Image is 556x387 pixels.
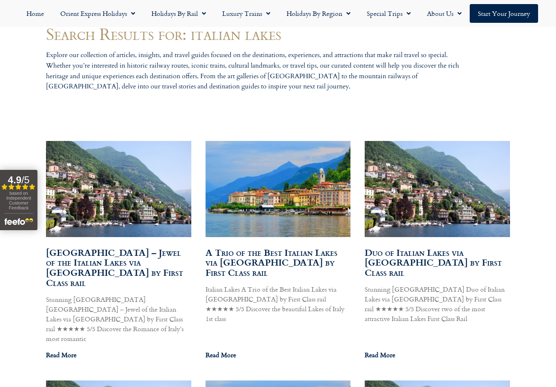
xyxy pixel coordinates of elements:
[46,295,191,343] p: Stunning [GEOGRAPHIC_DATA] [GEOGRAPHIC_DATA] – Jewel of the Italian Lakes via [GEOGRAPHIC_DATA] b...
[206,246,337,279] a: A Trio of the Best Italian Lakes via [GEOGRAPHIC_DATA] by First Class rail
[365,246,502,279] a: Duo of Italian Lakes via [GEOGRAPHIC_DATA] by First Class rail
[46,350,77,360] a: Read more about Lake Como – Jewel of the Italian Lakes via Locarno by First Class rail
[470,4,538,23] a: Start your Journey
[52,4,143,23] a: Orient Express Holidays
[359,4,419,23] a: Special Trips
[46,26,510,42] h1: Search Results for: italian lakes
[4,4,552,23] nav: Menu
[365,284,510,323] p: Stunning [GEOGRAPHIC_DATA] Duo of Italian Lakes via [GEOGRAPHIC_DATA] by First Class rail ★★★★★ 5...
[365,350,395,360] a: Read more about Duo of Italian Lakes via Locarno by First Class rail
[18,4,52,23] a: Home
[206,284,351,323] p: Italian Lakes A Trio of the Best Italian Lakes via [GEOGRAPHIC_DATA] by First Class rail ★★★★★ 5/...
[46,246,183,289] a: [GEOGRAPHIC_DATA] – Jewel of the Italian Lakes via [GEOGRAPHIC_DATA] by First Class rail
[419,4,470,23] a: About Us
[278,4,359,23] a: Holidays by Region
[143,4,214,23] a: Holidays by Rail
[214,4,278,23] a: Luxury Trains
[206,350,236,360] a: Read more about A Trio of the Best Italian Lakes via Locarno by First Class rail
[46,50,469,92] p: Explore our collection of articles, insights, and travel guides focused on the destinations, expe...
